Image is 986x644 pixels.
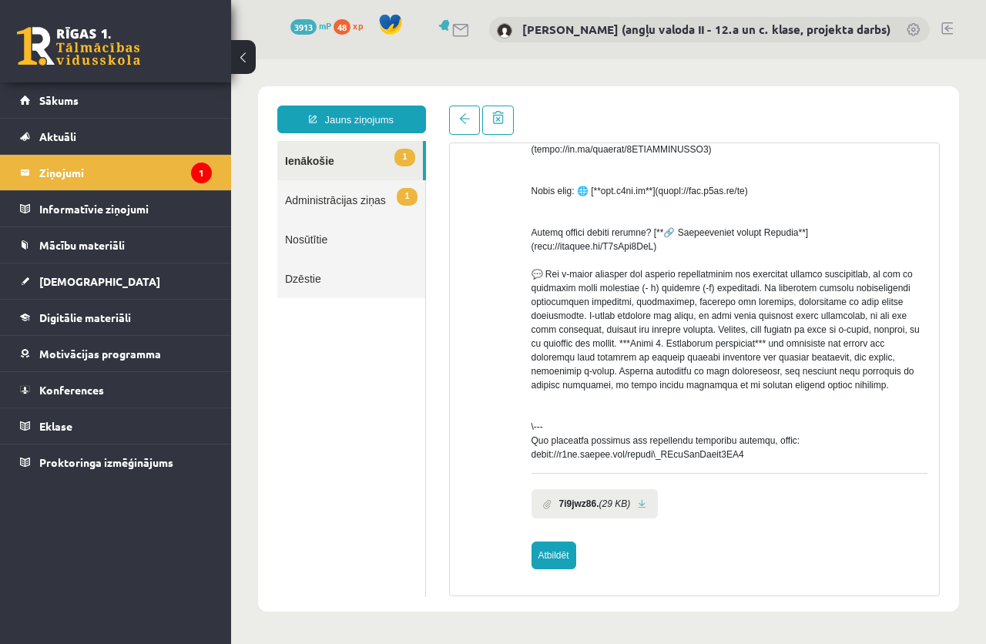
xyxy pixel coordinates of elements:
legend: Ziņojumi [39,155,212,190]
span: Eklase [39,419,72,433]
a: Digitālie materiāli [20,300,212,335]
span: Aktuāli [39,129,76,143]
span: Digitālie materiāli [39,310,131,324]
a: [DEMOGRAPHIC_DATA] [20,263,212,299]
span: 48 [334,19,350,35]
a: Motivācijas programma [20,336,212,371]
legend: Informatīvie ziņojumi [39,191,212,226]
iframe: To enrich screen reader interactions, please activate Accessibility in Grammarly extension settings [231,59,986,640]
i: 1 [191,163,212,183]
a: [PERSON_NAME] (angļu valoda II - 12.a un c. klase, projekta darbs) [522,22,890,37]
img: Katrīne Laizāne (angļu valoda II - 12.a un c. klase, projekta darbs) [497,23,512,39]
span: Motivācijas programma [39,347,161,361]
span: xp [353,19,363,32]
a: 48 xp [334,19,371,32]
a: Eklase [20,408,212,444]
i: (29 KB) [368,438,400,451]
a: Konferences [20,372,212,408]
span: mP [319,19,331,32]
a: Aktuāli [20,119,212,154]
a: Informatīvie ziņojumi [20,191,212,226]
a: Mācību materiāli [20,227,212,263]
a: Sākums [20,82,212,118]
a: Atbildēt [300,482,345,510]
a: Ziņojumi1 [20,155,212,190]
a: Rīgas 1. Tālmācības vidusskola [17,27,140,65]
span: Proktoringa izmēģinājums [39,455,173,469]
span: [DEMOGRAPHIC_DATA] [39,274,160,288]
span: 3913 [290,19,317,35]
span: Mācību materiāli [39,238,125,252]
span: Konferences [39,383,104,397]
span: Sākums [39,93,79,107]
a: 3913 mP [290,19,331,32]
b: 7i9jwz86. [328,438,368,451]
a: Proktoringa izmēģinājums [20,444,212,480]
